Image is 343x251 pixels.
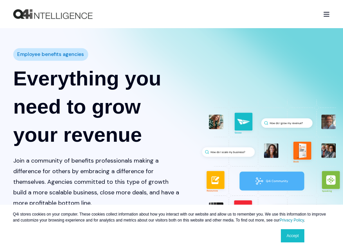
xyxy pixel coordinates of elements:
p: Q4i stores cookies on your computer. These cookies collect information about how you interact wit... [13,211,330,223]
a: Privacy Policy [280,218,304,223]
h1: Everything you need to grow your revenue [13,64,181,149]
span: Employee benefits agencies [17,50,84,59]
a: Open Burger Menu [320,9,333,20]
a: Accept [281,229,304,242]
a: Back to Home [13,9,93,19]
p: Join a community of benefits professionals making a difference for others by embracing a differen... [13,155,181,208]
img: Q4intelligence, LLC logo [13,9,93,19]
